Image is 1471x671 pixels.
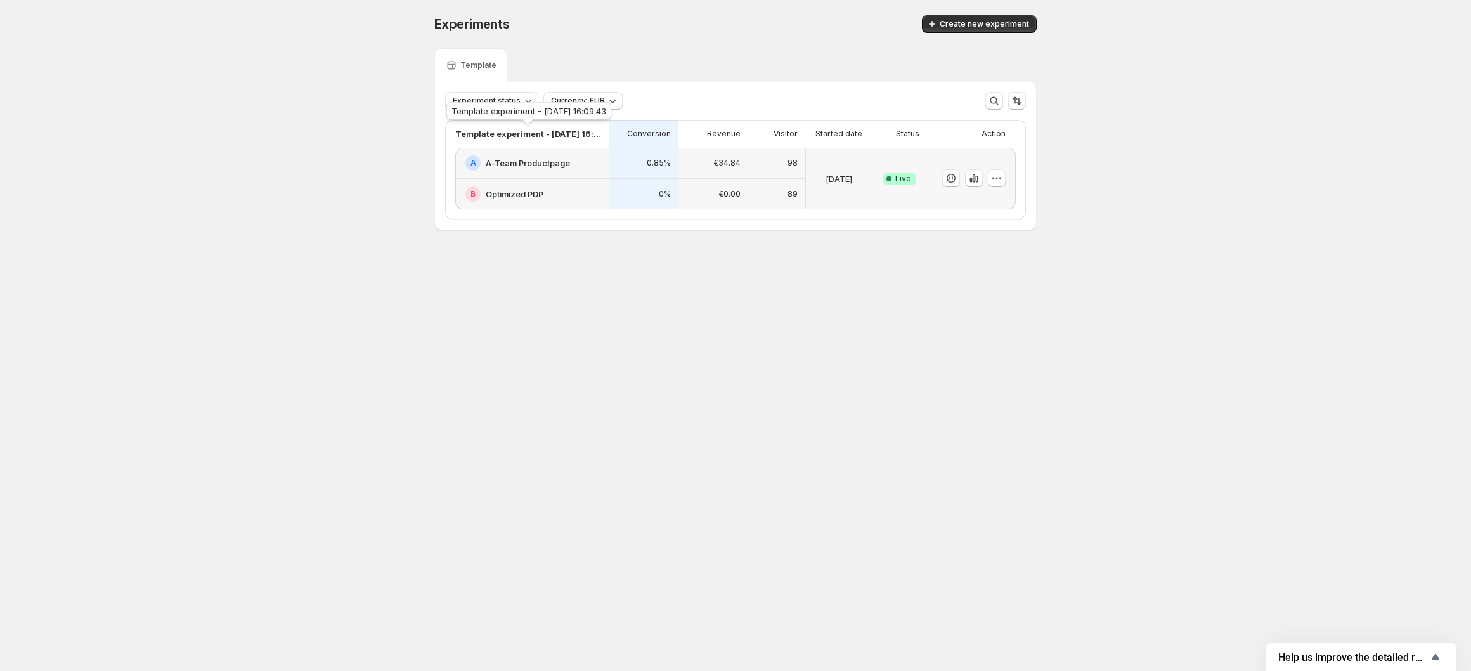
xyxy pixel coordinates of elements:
p: [DATE] [826,173,852,185]
button: Show survey - Help us improve the detailed report for A/B campaigns [1278,649,1443,665]
button: Currency: EUR [543,92,623,110]
p: €0.00 [718,189,741,199]
span: Live [895,174,911,184]
span: Experiment status [453,96,521,106]
button: Experiment status [445,92,538,110]
p: 0.85% [647,158,671,168]
span: Create new experiment [940,19,1029,29]
p: Conversion [627,129,671,139]
p: €34.84 [713,158,741,168]
p: Status [896,129,919,139]
h2: A-Team Productpage [486,157,570,169]
p: Template experiment - [DATE] 16:09:43 [455,127,601,140]
p: Action [982,129,1006,139]
button: Create new experiment [922,15,1037,33]
span: Experiments [434,16,510,32]
button: Sort the results [1008,92,1026,110]
p: 98 [787,158,798,168]
h2: B [470,189,476,199]
p: 0% [659,189,671,199]
span: Help us improve the detailed report for A/B campaigns [1278,651,1428,663]
p: Revenue [707,129,741,139]
p: Template [460,60,496,70]
p: Started date [815,129,862,139]
p: Visitor [774,129,798,139]
h2: Optimized PDP [486,188,543,200]
span: Currency: EUR [551,96,605,106]
p: 89 [787,189,798,199]
h2: A [470,158,476,168]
